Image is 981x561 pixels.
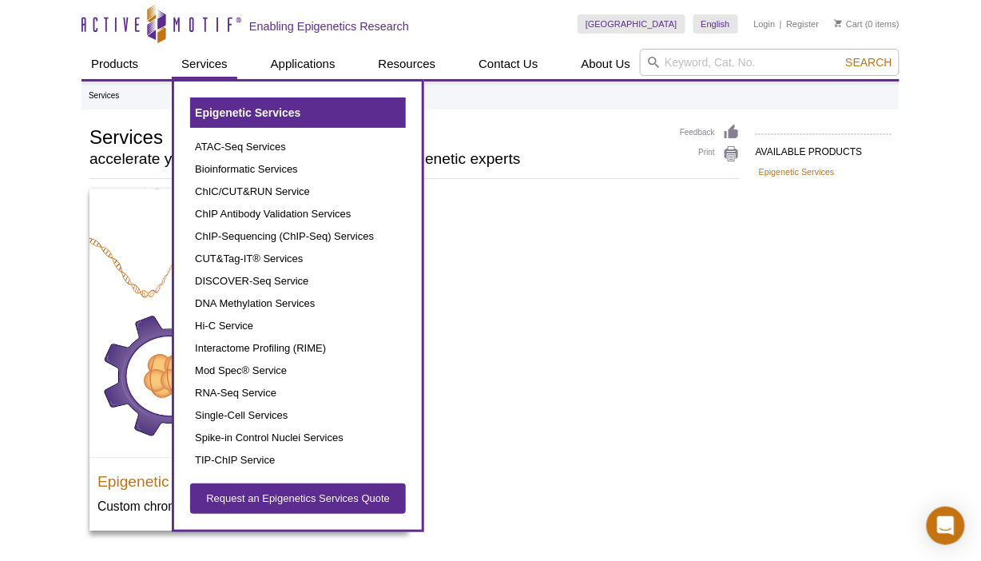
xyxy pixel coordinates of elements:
p: Custom chromatin and DNA Methylation services. [97,498,400,515]
a: Services [172,49,237,79]
button: Search [841,55,897,70]
a: Spike-in Control Nuclei Services [190,427,406,449]
a: Single-Cell Services [190,404,406,427]
a: About Us [572,49,641,79]
a: Bioinformatic Services [190,158,406,181]
a: RNA-Seq Service [190,382,406,404]
h3: Epigenetic Services [97,466,400,490]
a: Products [81,49,148,79]
a: Hi-C Service [190,315,406,337]
a: Request an Epigenetics Services Quote [190,483,406,514]
a: ChIP-Sequencing (ChIP-Seq) Services [190,225,406,248]
a: Login [754,18,776,30]
span: Epigenetic Services [195,106,300,119]
a: Resources [369,49,446,79]
span: Search [846,56,892,69]
a: Print [680,145,740,163]
h2: accelerate your research with the help of our epigenetic experts [89,152,664,166]
a: Cart [835,18,863,30]
li: Services [89,91,119,100]
a: Mod Spec® Service [190,360,406,382]
a: Epigenetic Services [759,165,835,179]
input: Keyword, Cat. No. [640,49,900,76]
a: Interactome Profiling (RIME) [190,337,406,360]
a: DNA Methylation Services [190,292,406,315]
h1: Services [89,124,664,148]
a: Applications [261,49,345,79]
li: (0 items) [835,14,900,34]
a: DISCOVER-Seq Service [190,270,406,292]
a: ChIC/CUT&RUN Service [190,181,406,203]
a: Contact Us [469,49,547,79]
a: Register [786,18,819,30]
a: TIP-ChIP Service [190,449,406,471]
a: Feedback [680,124,740,141]
a: English [693,14,738,34]
a: Epigenetic Services [190,97,406,128]
a: CUT&Tag-IT® Services [190,248,406,270]
a: Active Motif End-to-end Epigenetic Services Epigenetic Services Custom chromatin and DNA Methylat... [89,189,408,530]
img: Your Cart [835,19,842,27]
a: ATAC-Seq Services [190,136,406,158]
li: | [780,14,782,34]
h2: Enabling Epigenetics Research [249,19,409,34]
h2: AVAILABLE PRODUCTS [756,133,892,162]
a: [GEOGRAPHIC_DATA] [578,14,685,34]
div: Open Intercom Messenger [927,507,965,545]
img: Active Motif End-to-end Epigenetic Services [89,189,408,457]
a: ChIP Antibody Validation Services [190,203,406,225]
